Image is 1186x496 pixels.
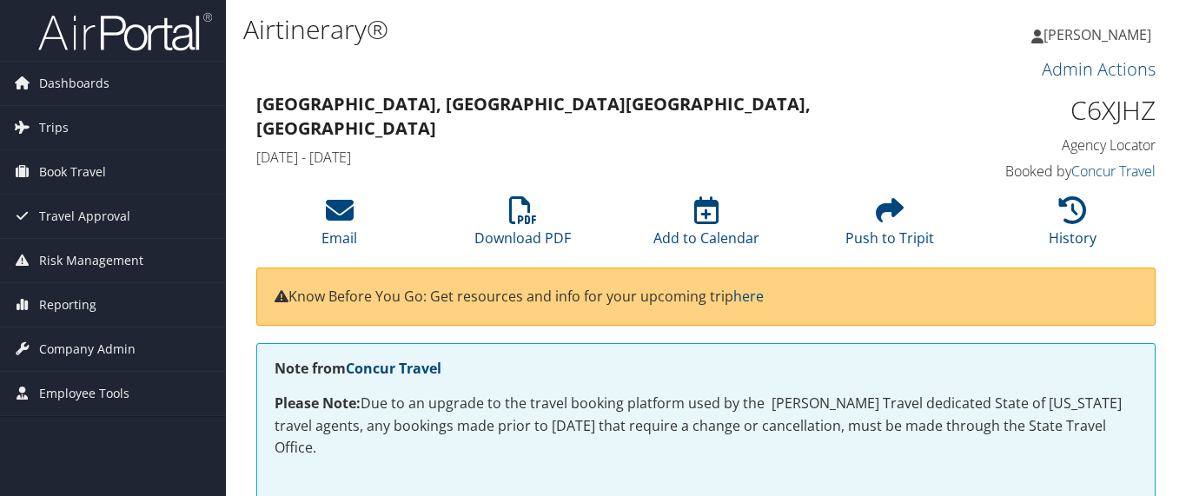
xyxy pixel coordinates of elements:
[39,195,130,238] span: Travel Approval
[38,11,212,52] img: airportal-logo.png
[275,359,441,378] strong: Note from
[39,106,69,149] span: Trips
[951,162,1156,181] h4: Booked by
[951,92,1156,129] h1: C6XJHZ
[1042,57,1156,81] a: Admin Actions
[321,206,357,248] a: Email
[275,286,1137,308] p: Know Before You Go: Get resources and info for your upcoming trip
[1044,25,1151,44] span: [PERSON_NAME]
[39,283,96,327] span: Reporting
[275,393,361,413] strong: Please Note:
[1049,206,1097,248] a: History
[951,136,1156,155] h4: Agency Locator
[474,206,571,248] a: Download PDF
[256,148,924,167] h4: [DATE] - [DATE]
[39,62,109,105] span: Dashboards
[256,92,811,140] strong: [GEOGRAPHIC_DATA], [GEOGRAPHIC_DATA] [GEOGRAPHIC_DATA], [GEOGRAPHIC_DATA]
[1031,9,1169,61] a: [PERSON_NAME]
[243,11,860,48] h1: Airtinerary®
[346,359,441,378] a: Concur Travel
[653,206,759,248] a: Add to Calendar
[39,239,143,282] span: Risk Management
[733,287,764,306] a: here
[39,327,136,371] span: Company Admin
[845,206,934,248] a: Push to Tripit
[275,393,1137,460] p: Due to an upgrade to the travel booking platform used by the [PERSON_NAME] Travel dedicated State...
[39,372,129,415] span: Employee Tools
[39,150,106,194] span: Book Travel
[1071,162,1156,181] a: Concur Travel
